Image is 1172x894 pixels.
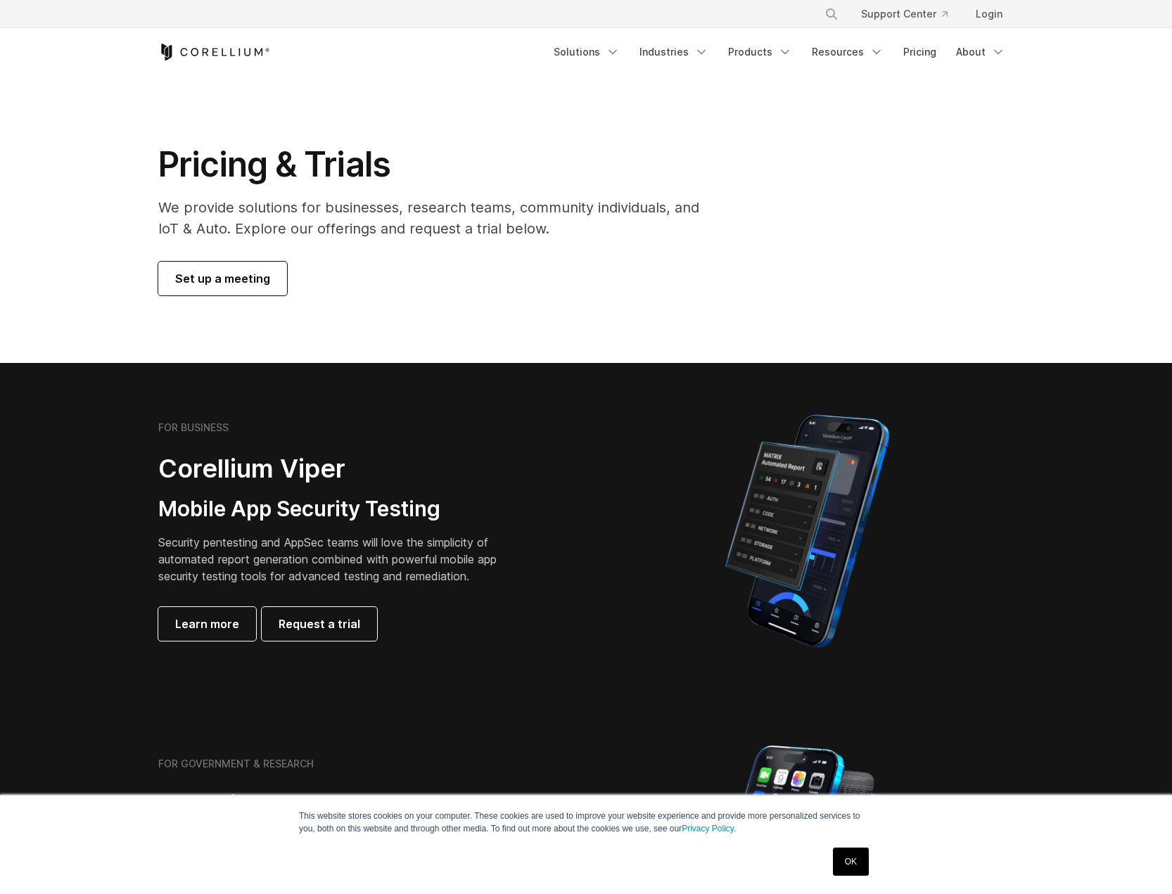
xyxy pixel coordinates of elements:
h1: Pricing & Trials [158,143,719,186]
span: Learn more [175,615,239,632]
a: Set up a meeting [158,262,287,295]
span: Request a trial [279,615,360,632]
a: Learn more [158,607,256,641]
div: Navigation Menu [545,39,1014,65]
a: Corellium Home [158,44,270,60]
span: Set up a meeting [175,270,270,287]
h6: FOR BUSINESS [158,421,229,434]
button: Search [819,1,844,27]
a: Industries [631,39,717,65]
p: Security pentesting and AppSec teams will love the simplicity of automated report generation comb... [158,534,518,585]
h2: Corellium Falcon [158,789,552,821]
a: Products [720,39,801,65]
p: This website stores cookies on your computer. These cookies are used to improve your website expe... [299,810,873,835]
a: Pricing [895,39,945,65]
img: Corellium MATRIX automated report on iPhone showing app vulnerability test results across securit... [701,408,913,654]
a: About [948,39,1014,65]
a: Privacy Policy. [682,824,736,834]
div: Navigation Menu [808,1,1014,27]
h6: FOR GOVERNMENT & RESEARCH [158,758,314,770]
a: Login [964,1,1014,27]
h2: Corellium Viper [158,453,518,485]
a: Support Center [850,1,959,27]
a: Resources [803,39,892,65]
a: Request a trial [262,607,377,641]
a: Solutions [545,39,628,65]
a: OK [833,848,869,876]
p: We provide solutions for businesses, research teams, community individuals, and IoT & Auto. Explo... [158,197,719,239]
h3: Mobile App Security Testing [158,496,518,523]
